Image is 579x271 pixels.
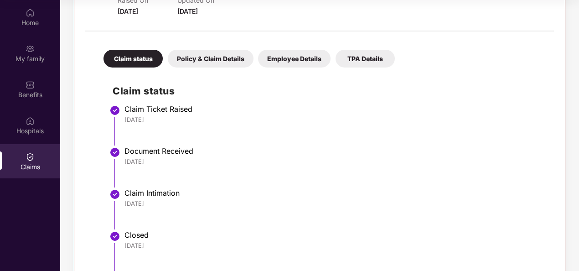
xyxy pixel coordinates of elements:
[124,157,545,166] div: [DATE]
[109,147,120,158] img: svg+xml;base64,PHN2ZyBpZD0iU3RlcC1Eb25lLTMyeDMyIiB4bWxucz0iaHR0cDovL3d3dy53My5vcmcvMjAwMC9zdmciIH...
[124,146,545,156] div: Document Received
[26,80,35,89] img: svg+xml;base64,PHN2ZyBpZD0iQmVuZWZpdHMiIHhtbG5zPSJodHRwOi8vd3d3LnczLm9yZy8yMDAwL3N2ZyIgd2lkdGg9Ij...
[168,50,253,68] div: Policy & Claim Details
[26,8,35,17] img: svg+xml;base64,PHN2ZyBpZD0iSG9tZSIgeG1sbnM9Imh0dHA6Ly93d3cudzMub3JnLzIwMDAvc3ZnIiB3aWR0aD0iMjAiIG...
[109,189,120,200] img: svg+xml;base64,PHN2ZyBpZD0iU3RlcC1Eb25lLTMyeDMyIiB4bWxucz0iaHR0cDovL3d3dy53My5vcmcvMjAwMC9zdmciIH...
[336,50,395,68] div: TPA Details
[124,104,545,114] div: Claim Ticket Raised
[124,199,545,208] div: [DATE]
[118,7,138,15] span: [DATE]
[124,115,545,124] div: [DATE]
[177,7,198,15] span: [DATE]
[124,230,545,240] div: Closed
[26,44,35,53] img: svg+xml;base64,PHN2ZyB3aWR0aD0iMjAiIGhlaWdodD0iMjAiIHZpZXdCb3g9IjAgMCAyMCAyMCIgZmlsbD0ibm9uZSIgeG...
[124,188,545,198] div: Claim Intimation
[103,50,163,68] div: Claim status
[124,241,545,250] div: [DATE]
[109,231,120,242] img: svg+xml;base64,PHN2ZyBpZD0iU3RlcC1Eb25lLTMyeDMyIiB4bWxucz0iaHR0cDovL3d3dy53My5vcmcvMjAwMC9zdmciIH...
[258,50,331,68] div: Employee Details
[26,152,35,162] img: svg+xml;base64,PHN2ZyBpZD0iQ2xhaW0iIHhtbG5zPSJodHRwOi8vd3d3LnczLm9yZy8yMDAwL3N2ZyIgd2lkdGg9IjIwIi...
[109,105,120,116] img: svg+xml;base64,PHN2ZyBpZD0iU3RlcC1Eb25lLTMyeDMyIiB4bWxucz0iaHR0cDovL3d3dy53My5vcmcvMjAwMC9zdmciIH...
[113,83,545,99] h2: Claim status
[26,116,35,125] img: svg+xml;base64,PHN2ZyBpZD0iSG9zcGl0YWxzIiB4bWxucz0iaHR0cDovL3d3dy53My5vcmcvMjAwMC9zdmciIHdpZHRoPS...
